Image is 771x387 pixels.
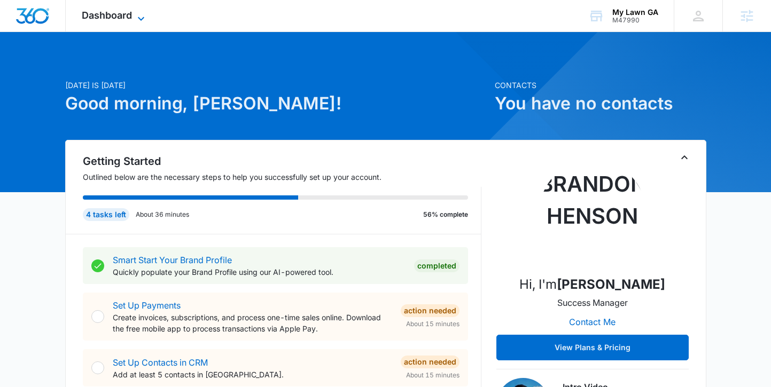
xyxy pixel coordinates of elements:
[82,10,132,21] span: Dashboard
[113,312,392,334] p: Create invoices, subscriptions, and process one-time sales online. Download the free mobile app t...
[106,62,115,70] img: tab_keywords_by_traffic_grey.svg
[406,370,460,380] span: About 15 minutes
[557,296,628,309] p: Success Manager
[539,160,646,266] img: Brandon Henson
[29,62,37,70] img: tab_domain_overview_orange.svg
[113,266,406,278] p: Quickly populate your Brand Profile using our AI-powered tool.
[118,63,180,70] div: Keywords by Traffic
[495,80,706,91] p: Contacts
[558,309,626,335] button: Contact Me
[17,28,26,36] img: website_grey.svg
[406,319,460,329] span: About 15 minutes
[17,17,26,26] img: logo_orange.svg
[28,28,118,36] div: Domain: [DOMAIN_NAME]
[83,208,129,221] div: 4 tasks left
[65,80,488,91] p: [DATE] is [DATE]
[113,255,232,265] a: Smart Start Your Brand Profile
[612,8,658,17] div: account name
[136,210,189,219] p: About 36 minutes
[423,210,468,219] p: 56% complete
[41,63,96,70] div: Domain Overview
[401,304,460,317] div: Action Needed
[65,91,488,116] h1: Good morning, [PERSON_NAME]!
[113,369,392,380] p: Add at least 5 contacts in [GEOGRAPHIC_DATA].
[83,153,481,169] h2: Getting Started
[519,275,665,294] p: Hi, I'm
[612,17,658,24] div: account id
[495,91,706,116] h1: You have no contacts
[496,335,689,360] button: View Plans & Pricing
[83,171,481,183] p: Outlined below are the necessary steps to help you successfully set up your account.
[113,300,181,311] a: Set Up Payments
[401,356,460,368] div: Action Needed
[678,151,691,164] button: Toggle Collapse
[30,17,52,26] div: v 4.0.25
[414,259,460,272] div: Completed
[557,277,665,292] strong: [PERSON_NAME]
[113,357,208,368] a: Set Up Contacts in CRM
